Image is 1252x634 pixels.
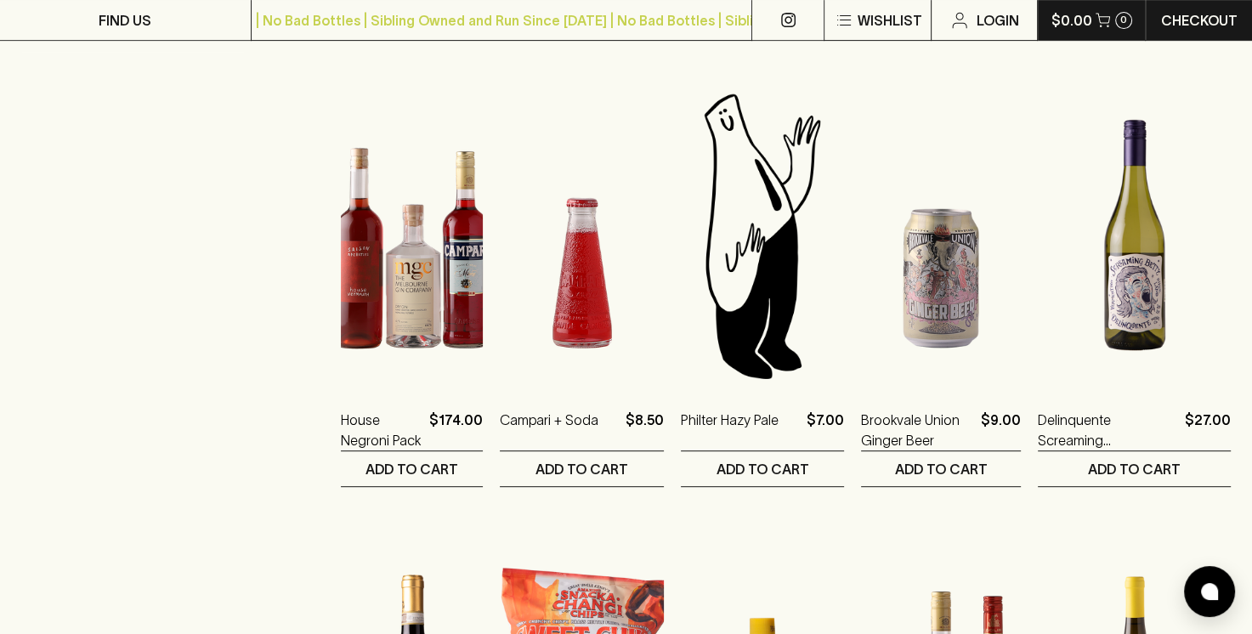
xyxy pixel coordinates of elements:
a: Brookvale Union Ginger Beer [861,410,974,450]
img: Campari + Soda [500,87,664,384]
img: Brookvale Union Ginger Beer [861,87,1021,384]
p: FIND US [99,10,151,31]
a: House Negroni Pack [341,410,422,450]
button: ADD TO CART [1038,451,1231,486]
p: Checkout [1161,10,1238,31]
p: $0.00 [1051,10,1092,31]
p: Wishlist [858,10,922,31]
p: Login [977,10,1019,31]
p: $27.00 [1185,410,1231,450]
p: ADD TO CART [717,459,809,479]
a: Philter Hazy Pale [681,410,779,450]
button: ADD TO CART [861,451,1021,486]
p: ADD TO CART [895,459,988,479]
button: ADD TO CART [681,451,844,486]
p: ADD TO CART [1088,459,1181,479]
img: bubble-icon [1201,583,1218,600]
a: Delinquente Screaming [PERSON_NAME] 2024 [1038,410,1178,450]
button: ADD TO CART [341,451,483,486]
img: House Negroni Pack [341,87,483,384]
p: $9.00 [981,410,1021,450]
p: $174.00 [429,410,483,450]
p: ADD TO CART [365,459,458,479]
img: Delinquente Screaming Betty Vermentino 2024 [1038,87,1231,384]
button: ADD TO CART [500,451,664,486]
a: Campari + Soda [500,410,598,450]
p: $8.50 [626,410,664,450]
p: $7.00 [807,410,844,450]
p: ADD TO CART [535,459,628,479]
img: Blackhearts & Sparrows Man [681,87,844,384]
p: 0 [1120,15,1127,25]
